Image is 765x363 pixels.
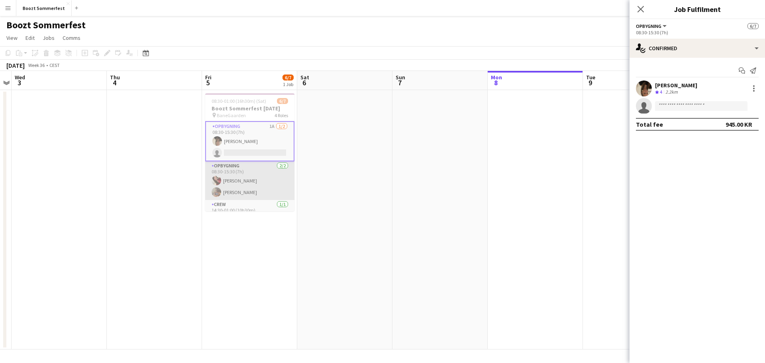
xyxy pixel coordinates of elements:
h3: Job Fulfilment [630,4,765,14]
div: CEST [49,62,60,68]
a: Jobs [39,33,58,43]
span: 6 [299,78,309,87]
a: View [3,33,21,43]
span: Wed [15,74,25,81]
span: Sun [396,74,405,81]
span: 6/7 [282,75,294,80]
span: 4 [660,89,662,95]
app-card-role: Opbygning1A1/208:30-15:30 (7h)[PERSON_NAME] [205,121,294,161]
button: Boozt Sommerfest [16,0,72,16]
span: 9 [585,78,595,87]
button: Opbygning [636,23,668,29]
a: Edit [22,33,38,43]
a: Comms [59,33,84,43]
span: Mon [491,74,502,81]
app-card-role: Crew1/114:30-01:00 (10h30m) [205,200,294,227]
span: 6/7 [747,23,759,29]
span: Opbygning [636,23,661,29]
h1: Boozt Sommerfest [6,19,86,31]
span: 08:30-01:00 (16h30m) (Sat) [212,98,266,104]
span: 7 [394,78,405,87]
span: 8 [490,78,502,87]
span: 4 Roles [275,112,288,118]
span: Sat [300,74,309,81]
div: 2.2km [664,89,679,96]
div: 945.00 KR [726,120,752,128]
span: 5 [204,78,212,87]
span: Fri [205,74,212,81]
span: BaneGaarden [217,112,246,118]
div: Confirmed [630,39,765,58]
app-card-role: Opbygning2/208:30-15:30 (7h)[PERSON_NAME][PERSON_NAME] [205,161,294,200]
span: Tue [586,74,595,81]
span: Edit [25,34,35,41]
span: 6/7 [277,98,288,104]
div: Total fee [636,120,663,128]
span: 3 [14,78,25,87]
app-job-card: 08:30-01:00 (16h30m) (Sat)6/7Boozt Sommerfest [DATE] BaneGaarden4 RolesOpbygning1A1/208:30-15:30 ... [205,93,294,211]
div: [PERSON_NAME] [655,82,697,89]
span: Comms [63,34,80,41]
span: 4 [109,78,120,87]
div: 1 Job [283,81,293,87]
div: [DATE] [6,61,25,69]
span: Jobs [43,34,55,41]
span: Thu [110,74,120,81]
div: 08:30-15:30 (7h) [636,29,759,35]
h3: Boozt Sommerfest [DATE] [205,105,294,112]
span: Week 36 [26,62,46,68]
span: View [6,34,18,41]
